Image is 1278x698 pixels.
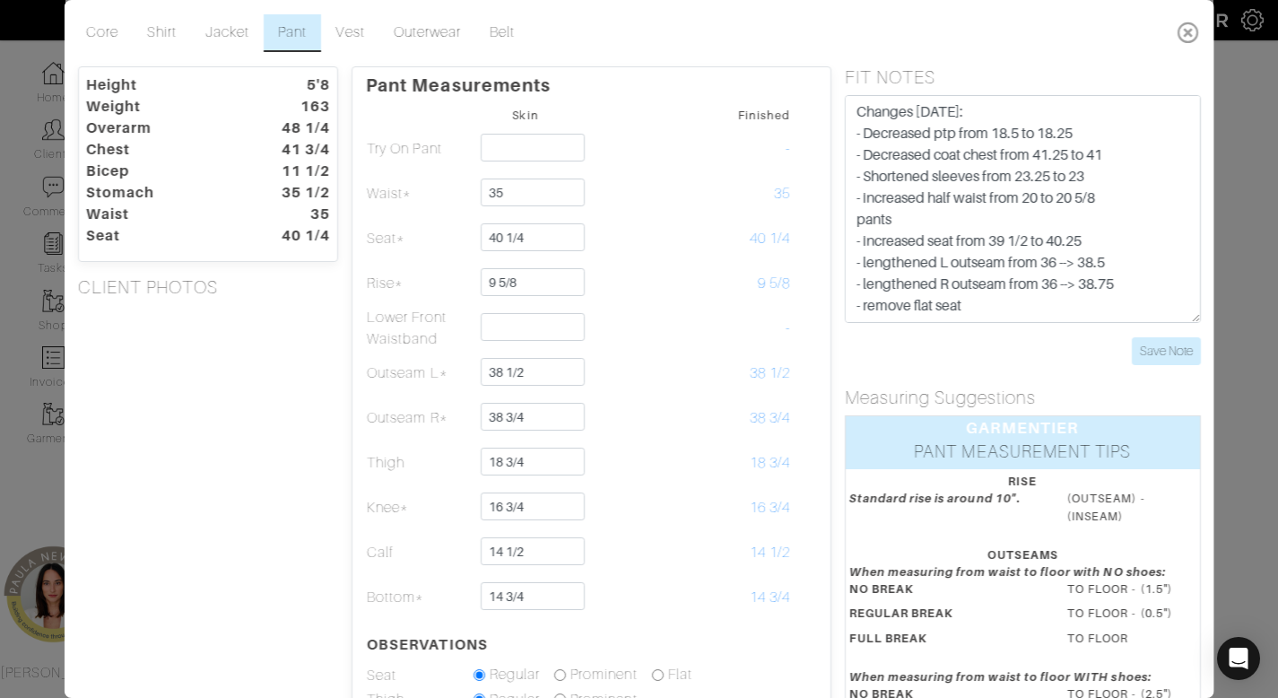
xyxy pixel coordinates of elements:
[489,664,539,685] label: Regular
[366,620,473,663] th: OBSERVATIONS
[366,306,473,351] td: Lower Front Waistband
[750,231,790,247] span: 40 1/4
[366,261,473,306] td: Rise*
[1132,337,1201,365] input: Save Note
[1217,637,1260,680] div: Open Intercom Messenger
[848,670,1151,684] em: When measuring from waist to floor WITH shoes:
[366,575,473,620] td: Bottom*
[366,216,473,261] td: Seat*
[72,204,253,225] dt: Waist
[321,14,378,52] a: Vest
[253,204,343,225] dt: 35
[72,118,253,139] dt: Overarm
[366,396,473,441] td: Outseam R*
[750,545,790,561] span: 14 1/2
[848,492,1020,505] em: Standard rise is around 10".
[366,485,473,530] td: Knee*
[1054,580,1210,598] dd: TO FLOOR - (1.5")
[774,186,790,202] span: 35
[786,141,790,157] span: -
[72,139,253,161] dt: Chest
[366,530,473,575] td: Calf
[835,580,1054,605] dt: NO BREAK
[845,416,1200,440] div: GARMENTIER
[366,351,473,396] td: Outseam L*
[366,127,473,171] td: Try On Pant
[750,589,790,606] span: 14 3/4
[72,225,253,247] dt: Seat
[835,605,1054,629] dt: REGULAR BREAK
[253,225,343,247] dt: 40 1/4
[366,663,473,688] td: Seat
[512,109,538,122] small: Skin
[848,473,1196,490] div: RISE
[77,276,338,298] h5: CLIENT PHOTOS
[845,440,1200,469] div: PANT MEASUREMENT TIPS
[750,500,790,516] span: 16 3/4
[264,14,321,52] a: Pant
[844,66,1201,88] h5: FIT NOTES
[253,161,343,182] dt: 11 1/2
[750,455,790,471] span: 18 3/4
[738,109,790,122] small: Finished
[750,365,790,381] span: 38 1/2
[1054,490,1210,524] dd: (OUTSEAM) - (INSEAM)
[253,182,343,204] dt: 35 1/2
[667,664,691,685] label: Flat
[844,387,1201,408] h5: Measuring Suggestions
[253,139,343,161] dt: 41 3/4
[1054,630,1210,647] dd: TO FLOOR
[378,14,474,52] a: Outerwear
[253,118,343,139] dt: 48 1/4
[132,14,190,52] a: Shirt
[72,74,253,96] dt: Height
[366,67,816,96] p: Pant Measurements
[72,161,253,182] dt: Bicep
[758,275,790,292] span: 9 5/8
[72,96,253,118] dt: Weight
[253,96,343,118] dt: 163
[570,664,637,685] label: Prominent
[835,630,1054,654] dt: FULL BREAK
[475,14,529,52] a: Belt
[1054,605,1210,622] dd: TO FLOOR - (0.5")
[253,74,343,96] dt: 5'8
[844,95,1201,323] textarea: Changes [DATE]: - Decreased ptp from 18.5 to 18.25 - Decreased coat chest from 41.25 to 41 - Shor...
[750,410,790,426] span: 38 3/4
[366,441,473,485] td: Thigh
[366,171,473,216] td: Waist*
[72,182,253,204] dt: Stomach
[71,14,132,52] a: Core
[848,565,1165,579] em: When measuring from waist to floor with NO shoes:
[848,546,1196,563] div: OUTSEAMS
[191,14,264,52] a: Jacket
[786,320,790,336] span: -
